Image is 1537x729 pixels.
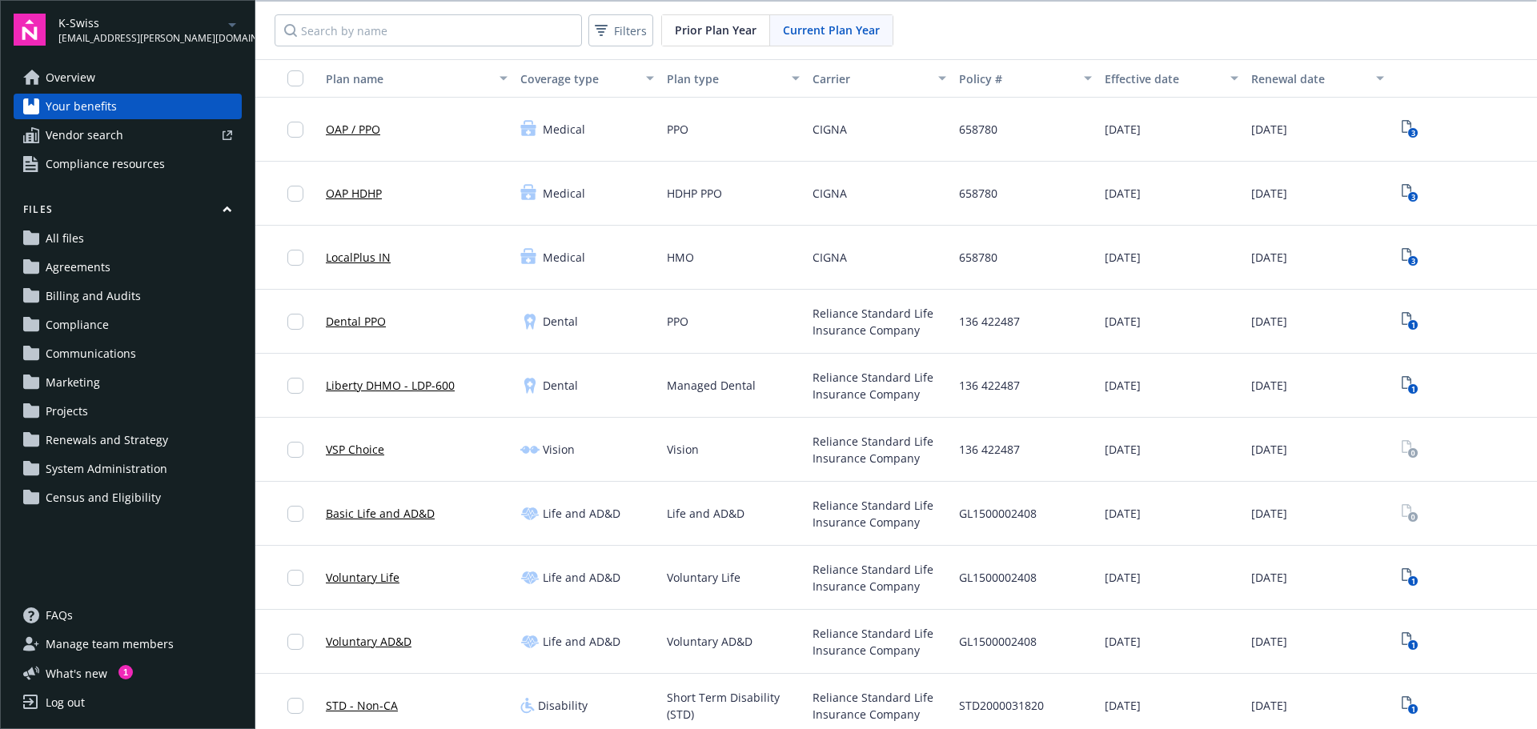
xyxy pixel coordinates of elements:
[959,505,1037,522] span: GL1500002408
[1411,384,1415,395] text: 1
[520,70,636,87] div: Coverage type
[14,202,242,222] button: Files
[667,313,688,330] span: PPO
[953,59,1099,98] button: Policy #
[783,22,880,38] span: Current Plan Year
[118,665,133,679] div: 1
[1397,629,1423,655] a: View Plan Documents
[46,94,117,119] span: Your benefits
[959,441,1020,458] span: 136 422487
[46,341,136,367] span: Communications
[959,697,1044,714] span: STD2000031820
[660,59,807,98] button: Plan type
[1105,249,1141,266] span: [DATE]
[1245,59,1391,98] button: Renewal date
[287,314,303,330] input: Toggle Row Selected
[813,249,847,266] span: CIGNA
[592,19,650,42] span: Filters
[1397,437,1423,463] span: View Plan Documents
[1105,70,1221,87] div: Effective date
[1411,320,1415,330] text: 1
[1251,249,1287,266] span: [DATE]
[1251,441,1287,458] span: [DATE]
[667,249,694,266] span: HMO
[14,399,242,424] a: Projects
[46,665,107,682] span: What ' s new
[1251,633,1287,650] span: [DATE]
[326,70,490,87] div: Plan name
[1397,565,1423,591] a: View Plan Documents
[326,697,398,714] a: STD - Non-CA
[1105,569,1141,586] span: [DATE]
[1251,697,1287,714] span: [DATE]
[1251,569,1287,586] span: [DATE]
[1397,117,1423,142] a: View Plan Documents
[1397,373,1423,399] a: View Plan Documents
[46,631,174,657] span: Manage team members
[959,313,1020,330] span: 136 422487
[14,254,242,280] a: Agreements
[14,603,242,628] a: FAQs
[1105,697,1141,714] span: [DATE]
[1105,505,1141,522] span: [DATE]
[1397,693,1423,719] span: View Plan Documents
[813,70,929,87] div: Carrier
[14,226,242,251] a: All files
[543,249,585,266] span: Medical
[1397,181,1423,206] a: View Plan Documents
[1251,70,1367,87] div: Renewal date
[46,283,141,309] span: Billing and Audits
[806,59,953,98] button: Carrier
[959,121,997,138] span: 658780
[667,377,756,394] span: Managed Dental
[543,441,575,458] span: Vision
[667,185,722,202] span: HDHP PPO
[813,121,847,138] span: CIGNA
[959,377,1020,394] span: 136 422487
[14,370,242,395] a: Marketing
[1105,441,1141,458] span: [DATE]
[959,185,997,202] span: 658780
[543,185,585,202] span: Medical
[14,485,242,511] a: Census and Eligibility
[1411,128,1415,138] text: 3
[1105,377,1141,394] span: [DATE]
[58,14,223,31] span: K-Swiss
[675,22,756,38] span: Prior Plan Year
[326,569,399,586] a: Voluntary Life
[287,698,303,714] input: Toggle Row Selected
[287,442,303,458] input: Toggle Row Selected
[813,185,847,202] span: CIGNA
[287,122,303,138] input: Toggle Row Selected
[667,633,752,650] span: Voluntary AD&D
[14,65,242,90] a: Overview
[326,313,386,330] a: Dental PPO
[1098,59,1245,98] button: Effective date
[326,633,411,650] a: Voluntary AD&D
[319,59,514,98] button: Plan name
[14,631,242,657] a: Manage team members
[14,456,242,482] a: System Administration
[667,505,744,522] span: Life and AD&D
[14,122,242,148] a: Vendor search
[813,369,946,403] span: Reliance Standard Life Insurance Company
[959,633,1037,650] span: GL1500002408
[46,603,73,628] span: FAQs
[1397,501,1423,527] span: View Plan Documents
[1251,185,1287,202] span: [DATE]
[1105,121,1141,138] span: [DATE]
[326,121,380,138] a: OAP / PPO
[287,378,303,394] input: Toggle Row Selected
[667,121,688,138] span: PPO
[14,14,46,46] img: navigator-logo.svg
[1251,505,1287,522] span: [DATE]
[667,569,740,586] span: Voluntary Life
[667,70,783,87] div: Plan type
[46,226,84,251] span: All files
[223,14,242,34] a: arrowDropDown
[959,569,1037,586] span: GL1500002408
